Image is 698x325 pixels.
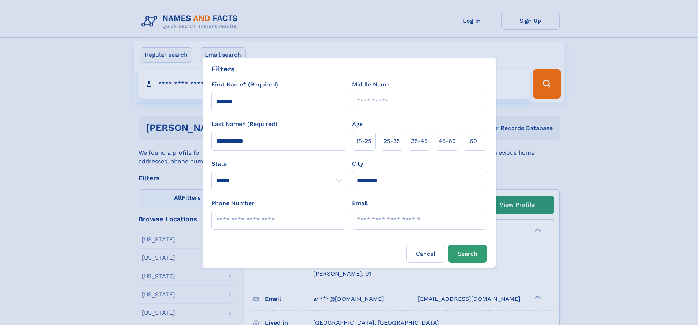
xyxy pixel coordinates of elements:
[356,137,371,145] span: 18‑25
[211,80,278,89] label: First Name* (Required)
[211,120,277,129] label: Last Name* (Required)
[406,245,445,263] label: Cancel
[211,199,254,208] label: Phone Number
[352,199,368,208] label: Email
[384,137,400,145] span: 25‑35
[352,120,363,129] label: Age
[352,159,363,168] label: City
[352,80,389,89] label: Middle Name
[211,63,235,74] div: Filters
[439,137,456,145] span: 45‑60
[448,245,487,263] button: Search
[411,137,428,145] span: 35‑45
[470,137,481,145] span: 60+
[211,159,346,168] label: State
